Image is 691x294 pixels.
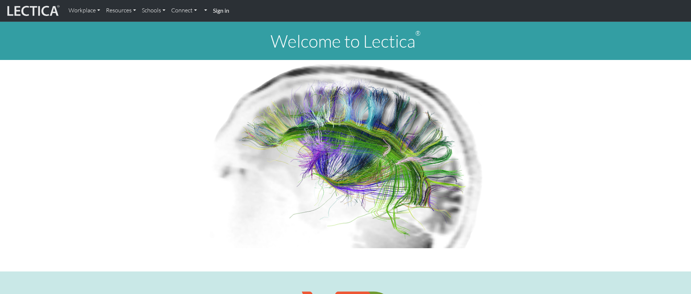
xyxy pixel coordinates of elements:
a: Sign in [210,3,232,19]
a: Schools [139,3,168,18]
img: Human Connectome Project Image [205,60,487,248]
a: Resources [103,3,139,18]
img: lecticalive [5,4,60,18]
a: Connect [168,3,200,18]
strong: Sign in [213,7,229,14]
sup: ® [415,29,421,37]
a: Workplace [66,3,103,18]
